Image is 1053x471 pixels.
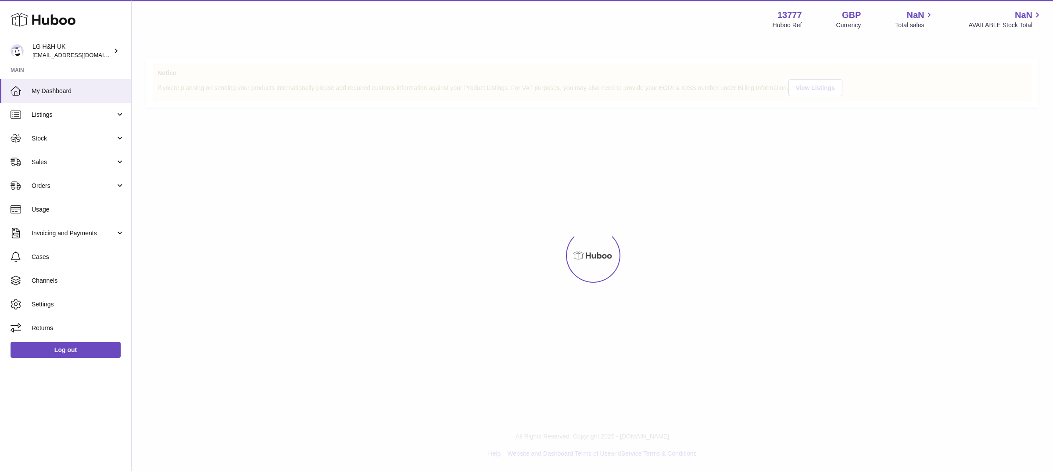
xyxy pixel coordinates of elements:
span: Sales [32,158,115,166]
span: Usage [32,205,125,214]
span: Orders [32,182,115,190]
strong: GBP [842,9,861,21]
span: Settings [32,300,125,309]
div: Huboo Ref [773,21,802,29]
a: NaN Total sales [895,9,934,29]
div: Currency [836,21,861,29]
div: LG H&H UK [32,43,111,59]
span: Returns [32,324,125,332]
a: NaN AVAILABLE Stock Total [968,9,1042,29]
a: Log out [11,342,121,358]
span: AVAILABLE Stock Total [968,21,1042,29]
img: veechen@lghnh.co.uk [11,44,24,58]
strong: 13777 [777,9,802,21]
span: NaN [1015,9,1032,21]
span: Channels [32,277,125,285]
span: Stock [32,134,115,143]
span: [EMAIL_ADDRESS][DOMAIN_NAME] [32,51,129,58]
span: Invoicing and Payments [32,229,115,237]
span: Cases [32,253,125,261]
span: NaN [906,9,924,21]
span: My Dashboard [32,87,125,95]
span: Listings [32,111,115,119]
span: Total sales [895,21,934,29]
